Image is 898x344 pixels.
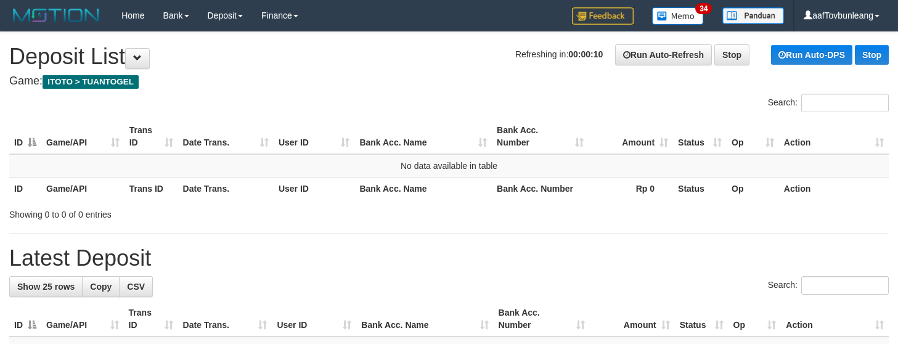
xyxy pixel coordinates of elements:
th: Bank Acc. Name [354,177,492,200]
th: Date Trans. [178,177,274,200]
label: Search: [768,94,889,112]
th: Amount: activate to sort column ascending [589,119,674,154]
a: Run Auto-DPS [771,45,852,65]
img: Button%20Memo.svg [652,7,704,25]
th: User ID: activate to sort column ascending [274,119,354,154]
div: Showing 0 to 0 of 0 entries [9,203,365,221]
th: Op: activate to sort column ascending [727,119,779,154]
span: Refreshing in: [515,49,603,59]
th: Date Trans.: activate to sort column ascending [178,119,274,154]
a: Copy [82,276,120,297]
th: Trans ID: activate to sort column ascending [124,301,178,337]
th: Amount: activate to sort column ascending [590,301,674,337]
span: CSV [127,282,145,292]
th: ID: activate to sort column descending [9,301,41,337]
th: Date Trans.: activate to sort column ascending [178,301,272,337]
strong: 00:00:10 [568,49,603,59]
th: ID [9,177,41,200]
th: Action: activate to sort column ascending [779,119,889,154]
span: Copy [90,282,112,292]
th: Status [673,177,727,200]
th: User ID: activate to sort column ascending [272,301,356,337]
th: Action: activate to sort column ascending [781,301,889,337]
th: Status: activate to sort column ascending [675,301,729,337]
h1: Latest Deposit [9,246,889,271]
th: Bank Acc. Number [492,177,588,200]
th: Bank Acc. Number: activate to sort column ascending [494,301,590,337]
th: Op: activate to sort column ascending [729,301,782,337]
th: Status: activate to sort column ascending [673,119,727,154]
th: Trans ID: activate to sort column ascending [124,119,178,154]
a: CSV [119,276,153,297]
th: Bank Acc. Number: activate to sort column ascending [492,119,588,154]
label: Search: [768,276,889,295]
h4: Game: [9,75,889,88]
img: Feedback.jpg [572,7,634,25]
th: Bank Acc. Name: activate to sort column ascending [356,301,493,337]
th: Bank Acc. Name: activate to sort column ascending [354,119,492,154]
span: 34 [695,3,712,14]
img: MOTION_logo.png [9,6,103,25]
th: User ID [274,177,354,200]
th: Op [727,177,779,200]
th: Trans ID [124,177,178,200]
span: Show 25 rows [17,282,75,292]
a: Stop [855,45,889,65]
a: Stop [714,44,749,65]
th: Game/API [41,177,124,200]
input: Search: [801,94,889,112]
img: panduan.png [722,7,784,24]
th: Action [779,177,889,200]
a: Show 25 rows [9,276,83,297]
a: Run Auto-Refresh [615,44,712,65]
th: Rp 0 [589,177,674,200]
span: ITOTO > TUANTOGEL [43,75,139,89]
h1: Deposit List [9,44,889,69]
input: Search: [801,276,889,295]
th: Game/API: activate to sort column ascending [41,301,124,337]
th: ID: activate to sort column descending [9,119,41,154]
th: Game/API: activate to sort column ascending [41,119,124,154]
td: No data available in table [9,154,889,178]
